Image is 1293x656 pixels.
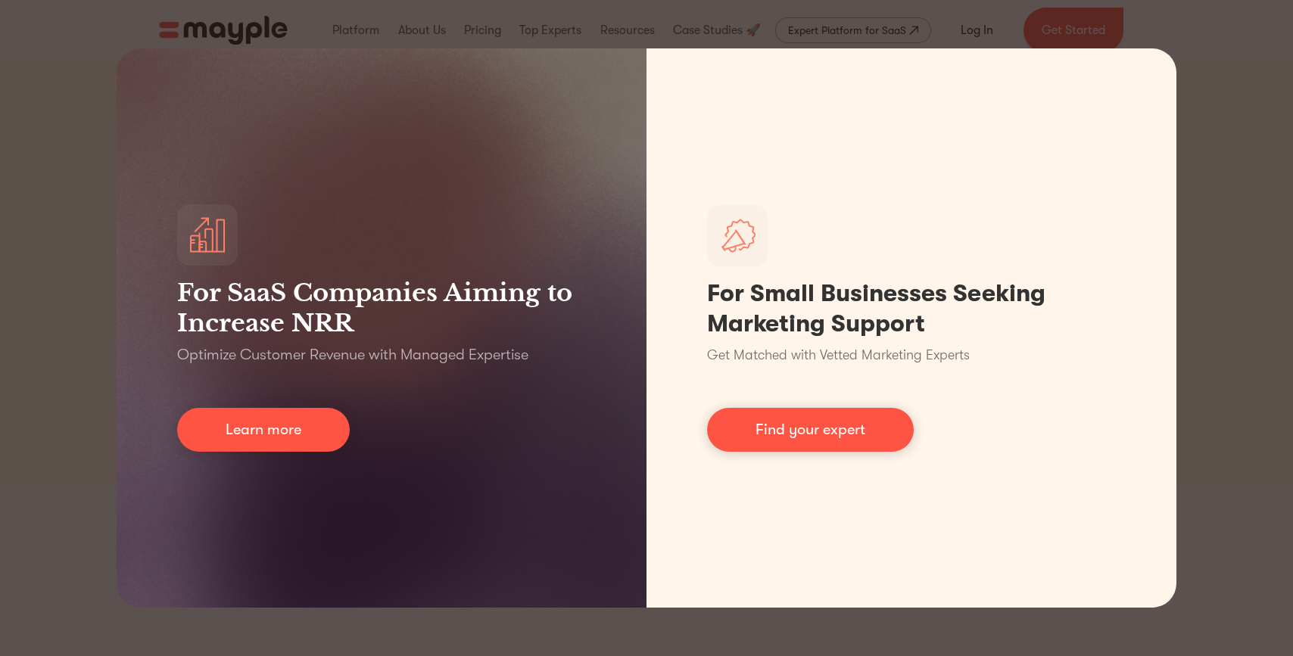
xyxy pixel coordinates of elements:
p: Get Matched with Vetted Marketing Experts [707,345,970,365]
h3: For SaaS Companies Aiming to Increase NRR [177,278,586,338]
h1: For Small Businesses Seeking Marketing Support [707,278,1116,339]
a: Learn more [177,408,350,452]
p: Optimize Customer Revenue with Managed Expertise [177,344,528,365]
a: Find your expert [707,408,914,452]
